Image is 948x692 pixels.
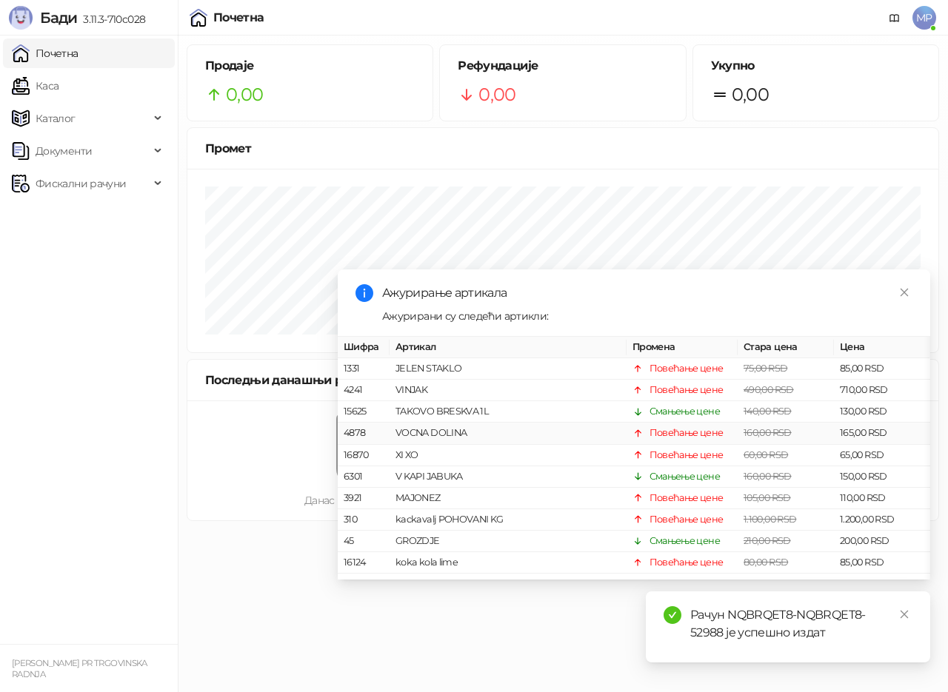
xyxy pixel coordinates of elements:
[205,371,408,389] div: Последњи данашњи рачуни
[338,380,390,401] td: 4241
[338,423,390,444] td: 4878
[458,57,667,75] h5: Рефундације
[390,337,627,358] th: Артикал
[627,337,738,358] th: Промена
[650,361,724,376] div: Повећање цене
[744,384,794,395] span: 490,00 RSD
[834,401,930,423] td: 130,00 RSD
[744,578,792,589] span: 220,00 RSD
[390,380,627,401] td: VINJAK
[382,308,912,324] div: Ажурирани су следећи артикли:
[77,13,145,26] span: 3.11.3-710c028
[338,445,390,466] td: 16870
[390,574,627,595] td: mleko moja kravica 1.5
[834,574,930,595] td: 230,00 RSD
[711,57,921,75] h5: Укупно
[744,514,796,525] span: 1.100,00 RSD
[390,488,627,509] td: MAJONEZ
[390,466,627,488] td: V KAPI JABUKA
[390,401,627,423] td: TAKOVO BRESKVA 1L
[390,509,627,531] td: kackavalj POHOVANI KG
[40,9,77,27] span: Бади
[834,531,930,552] td: 200,00 RSD
[338,337,390,358] th: Шифра
[744,427,792,438] span: 160,00 RSD
[382,284,912,302] div: Ажурирање артикала
[896,606,912,622] a: Close
[834,488,930,509] td: 110,00 RSD
[338,574,390,595] td: 5993
[732,81,769,109] span: 0,00
[36,136,92,166] span: Документи
[650,448,724,463] div: Повећање цене
[338,401,390,423] td: 15625
[738,337,834,358] th: Стара цена
[690,606,912,642] div: Рачун NQBRQET8-NQBRQET8-52988 је успешно издат
[834,509,930,531] td: 1.200,00 RSD
[338,531,390,552] td: 45
[390,531,627,552] td: GROZDJE
[213,12,264,24] div: Почетна
[899,609,909,619] span: close
[390,552,627,574] td: koka kola lime
[36,104,76,133] span: Каталог
[478,81,515,109] span: 0,00
[912,6,936,30] span: MP
[834,423,930,444] td: 165,00 RSD
[744,535,791,546] span: 210,00 RSD
[390,358,627,380] td: JELEN STAKLO
[12,658,147,679] small: [PERSON_NAME] PR TRGOVINSKA RADNJA
[338,552,390,574] td: 16124
[744,471,792,482] span: 160,00 RSD
[834,466,930,488] td: 150,00 RSD
[650,512,724,527] div: Повећање цене
[338,509,390,531] td: 310
[834,337,930,358] th: Цена
[834,445,930,466] td: 65,00 RSD
[899,287,909,298] span: close
[650,555,724,570] div: Повећање цене
[9,6,33,30] img: Logo
[896,284,912,300] a: Close
[36,169,126,198] span: Фискални рачуни
[650,491,724,505] div: Повећање цене
[744,449,788,460] span: 60,00 RSD
[390,423,627,444] td: VOCNA DOLINA
[650,404,720,419] div: Смањење цене
[834,358,930,380] td: 85,00 RSD
[744,492,791,503] span: 105,00 RSD
[205,139,921,158] div: Промет
[12,71,59,101] a: Каса
[664,606,681,624] span: check-circle
[338,358,390,380] td: 1331
[744,557,788,568] span: 80,00 RSD
[744,363,787,374] span: 75,00 RSD
[834,380,930,401] td: 710,00 RSD
[338,466,390,488] td: 6301
[883,6,907,30] a: Документација
[355,284,373,302] span: info-circle
[650,577,724,591] div: Повећање цене
[834,552,930,574] td: 85,00 RSD
[226,81,263,109] span: 0,00
[650,426,724,440] div: Повећање цене
[338,488,390,509] td: 3921
[650,534,720,548] div: Смањење цене
[390,445,627,466] td: XI XO
[650,383,724,397] div: Повећање цене
[650,469,720,484] div: Смањење цене
[205,57,415,75] h5: Продаје
[12,38,79,68] a: Почетна
[744,406,792,417] span: 140,00 RSD
[211,492,535,508] div: Данас нема издатих рачуна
